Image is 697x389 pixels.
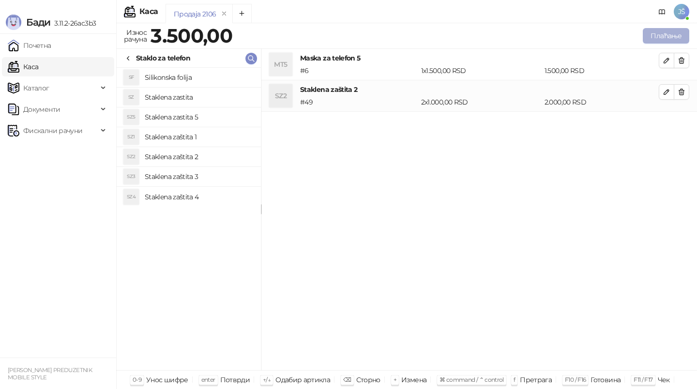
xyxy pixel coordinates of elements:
[123,70,139,85] div: SF
[133,376,141,383] span: 0-9
[269,84,292,107] div: SZ2
[543,97,661,107] div: 2.000,00 RSD
[401,374,426,386] div: Измена
[123,169,139,184] div: SZ3
[218,10,230,18] button: remove
[145,129,253,145] h4: Staklena zaštita 1
[136,53,190,63] div: Staklo za telefon
[117,68,261,370] div: grid
[123,129,139,145] div: SZ1
[123,90,139,105] div: SZ
[591,374,621,386] div: Готовина
[658,374,670,386] div: Чек
[343,376,351,383] span: ⌫
[300,53,659,63] h4: Maska za telefon 5
[145,169,253,184] h4: Staklena zaštita 3
[298,65,419,76] div: # 6
[50,19,96,28] span: 3.11.2-26ac3b3
[300,84,659,95] h4: Staklena zaštita 2
[543,65,661,76] div: 1.500,00 RSD
[145,149,253,165] h4: Staklena zaštita 2
[514,376,515,383] span: f
[565,376,586,383] span: F10 / F16
[145,189,253,205] h4: Staklena zaštita 4
[654,4,670,19] a: Документација
[145,70,253,85] h4: Silikonska folija
[643,28,689,44] button: Плаћање
[419,65,543,76] div: 1 x 1.500,00 RSD
[298,97,419,107] div: # 49
[269,53,292,76] div: MT5
[8,367,92,381] small: [PERSON_NAME] PREDUZETNIK MOBILE STYLE
[146,374,188,386] div: Унос шифре
[439,376,504,383] span: ⌘ command / ⌃ control
[356,374,380,386] div: Сторно
[122,26,149,45] div: Износ рачуна
[634,376,652,383] span: F11 / F17
[201,376,215,383] span: enter
[674,4,689,19] span: JŠ
[174,9,216,19] div: Продаја 2106
[8,36,51,55] a: Почетна
[520,374,552,386] div: Претрага
[123,189,139,205] div: SZ4
[145,90,253,105] h4: Staklena zastita
[123,109,139,125] div: SZ5
[394,376,396,383] span: +
[23,121,82,140] span: Фискални рачуни
[23,78,49,98] span: Каталог
[220,374,250,386] div: Потврди
[139,8,158,15] div: Каса
[419,97,543,107] div: 2 x 1.000,00 RSD
[232,4,252,23] button: Add tab
[8,57,38,76] a: Каса
[275,374,330,386] div: Одабир артикла
[145,109,253,125] h4: Staklena zastita 5
[26,16,50,28] span: Бади
[23,100,60,119] span: Документи
[151,24,232,47] strong: 3.500,00
[123,149,139,165] div: SZ2
[6,15,21,30] img: Logo
[263,376,271,383] span: ↑/↓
